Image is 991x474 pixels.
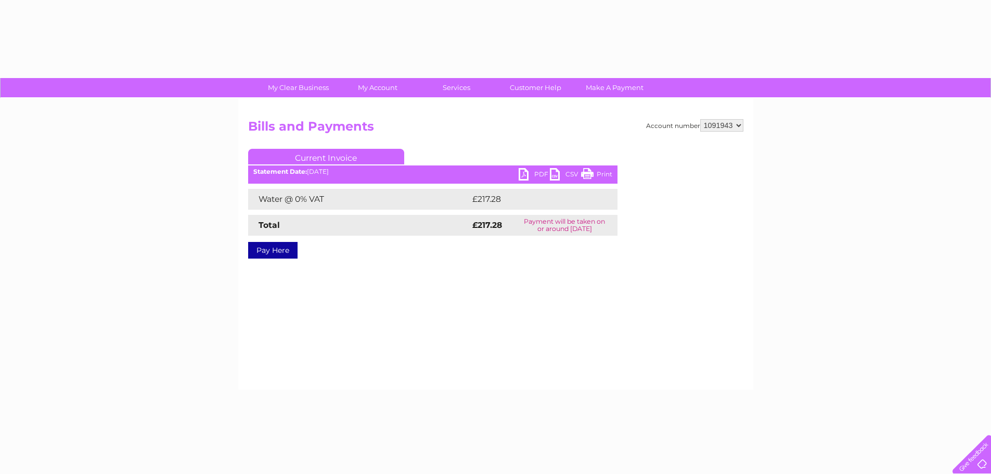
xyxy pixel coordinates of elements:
[519,168,550,183] a: PDF
[646,119,743,132] div: Account number
[470,189,598,210] td: £217.28
[248,149,404,164] a: Current Invoice
[550,168,581,183] a: CSV
[248,242,298,259] a: Pay Here
[572,78,658,97] a: Make A Payment
[334,78,420,97] a: My Account
[248,189,470,210] td: Water @ 0% VAT
[414,78,499,97] a: Services
[581,168,612,183] a: Print
[253,168,307,175] b: Statement Date:
[248,119,743,139] h2: Bills and Payments
[472,220,502,230] strong: £217.28
[255,78,341,97] a: My Clear Business
[493,78,578,97] a: Customer Help
[248,168,617,175] div: [DATE]
[259,220,280,230] strong: Total
[512,215,617,236] td: Payment will be taken on or around [DATE]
